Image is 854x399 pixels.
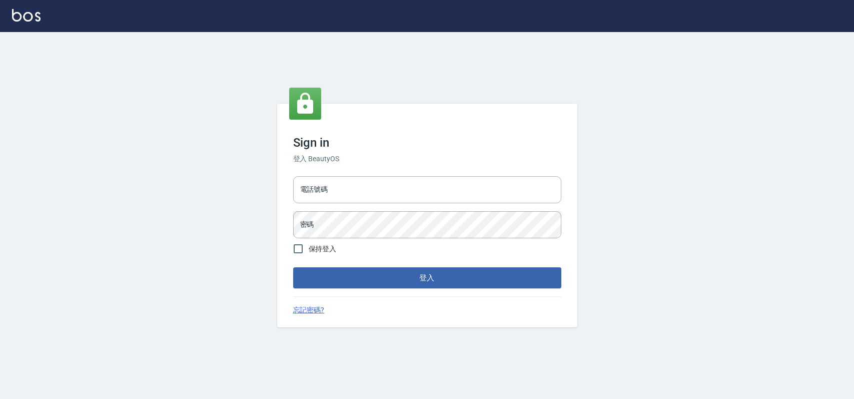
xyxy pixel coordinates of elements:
h6: 登入 BeautyOS [293,154,561,164]
a: 忘記密碼? [293,305,325,315]
button: 登入 [293,267,561,288]
h3: Sign in [293,136,561,150]
img: Logo [12,9,41,22]
span: 保持登入 [309,244,337,254]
